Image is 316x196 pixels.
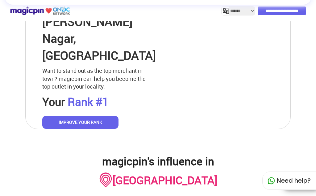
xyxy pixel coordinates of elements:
span: Your [42,94,65,109]
div: Need help? [262,172,316,190]
h2: [GEOGRAPHIC_DATA] [113,173,217,187]
h2: magicpin's influence in [99,154,217,168]
p: Want to stand out as the top merchant in town? magicpin can help you become the top outlet in you... [42,67,148,91]
p: [PERSON_NAME] Nagar , [GEOGRAPHIC_DATA] [42,13,156,64]
span: Rank #1 [68,94,109,109]
button: IMPROVE YOUR RANK [42,116,119,129]
img: whatapp_green.7240e66a.svg [268,177,275,185]
img: location-icon [99,172,113,188]
img: ondc-logo-new-small.8a59708e.svg [10,5,70,16]
img: j2MGCQAAAABJRU5ErkJggg== [223,8,229,14]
